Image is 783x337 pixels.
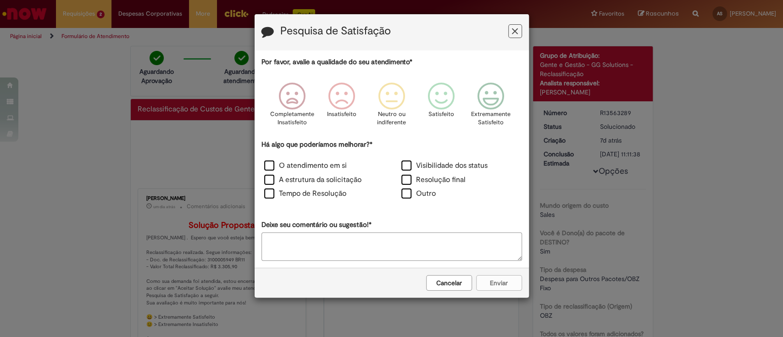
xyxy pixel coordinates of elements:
label: Visibilidade dos status [401,160,488,171]
p: Satisfeito [428,110,454,119]
p: Insatisfeito [327,110,356,119]
label: Deixe seu comentário ou sugestão!* [261,220,372,230]
div: Há algo que poderíamos melhorar?* [261,140,522,202]
p: Extremamente Satisfeito [471,110,511,127]
p: Completamente Insatisfeito [270,110,314,127]
label: Pesquisa de Satisfação [280,25,391,37]
button: Cancelar [426,275,472,291]
div: Completamente Insatisfeito [269,76,316,138]
div: Satisfeito [418,76,465,138]
div: Neutro ou indiferente [368,76,415,138]
div: Insatisfeito [318,76,365,138]
label: O atendimento em si [264,160,347,171]
label: Tempo de Resolução [264,188,346,199]
label: Resolução final [401,175,466,185]
label: Por favor, avalie a qualidade do seu atendimento* [261,57,412,67]
div: Extremamente Satisfeito [467,76,514,138]
label: A estrutura da solicitação [264,175,361,185]
label: Outro [401,188,436,199]
p: Neutro ou indiferente [375,110,408,127]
